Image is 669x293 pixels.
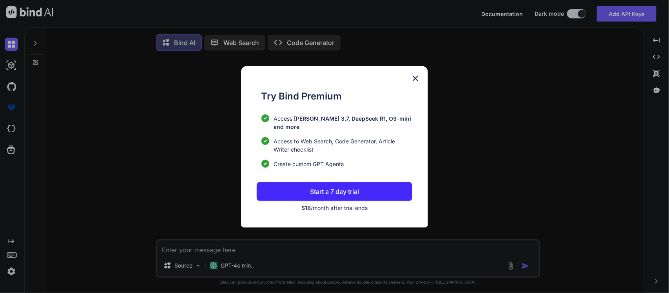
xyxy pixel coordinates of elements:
[261,89,413,103] h1: Try Bind Premium
[257,182,413,201] button: Start a 7 day trial
[274,114,413,131] p: Access
[274,160,344,168] span: Create custom GPT Agents
[261,137,269,145] img: checklist
[411,74,420,83] img: close
[301,204,368,211] span: /month after trial ends
[310,187,359,196] p: Start a 7 day trial
[261,160,269,168] img: checklist
[274,115,412,130] span: [PERSON_NAME] 3.7, DeepSeek R1, O3-mini and more
[301,204,311,211] span: $18
[261,114,269,122] img: checklist
[274,137,413,154] span: Access to Web Search, Code Generator, Article Writer checklist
